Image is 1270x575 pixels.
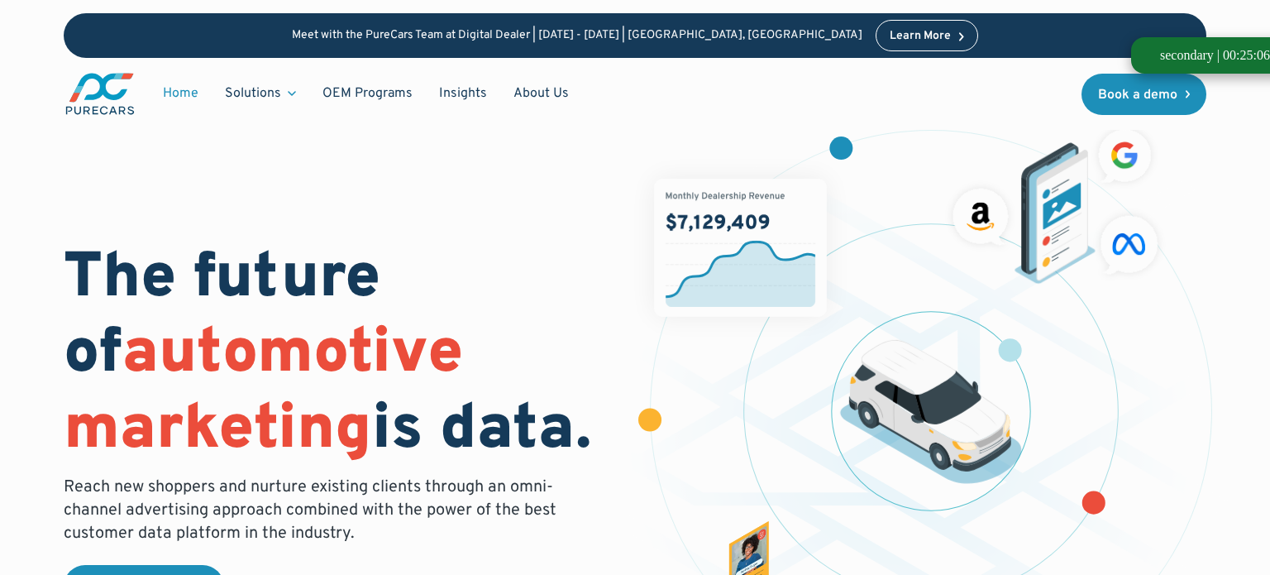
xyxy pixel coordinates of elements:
[64,71,136,117] a: main
[839,340,1021,484] img: illustration of a vehicle
[150,78,212,109] a: Home
[64,242,615,469] h1: The future of is data.
[654,180,827,318] img: chart showing monthly dealership revenue of $7m
[1081,74,1207,115] a: Book a demo
[309,78,426,109] a: OEM Programs
[945,122,1167,284] img: ads on social media and advertising partners
[64,71,136,117] img: purecars logo
[890,31,951,42] div: Learn More
[225,84,281,103] div: Solutions
[876,20,978,51] a: Learn More
[500,78,582,109] a: About Us
[426,78,500,109] a: Insights
[212,78,309,109] div: Solutions
[1098,89,1177,102] div: Book a demo
[64,315,463,470] span: automotive marketing
[64,476,566,545] p: Reach new shoppers and nurture existing clients through an omni-channel advertising approach comb...
[292,29,862,43] p: Meet with the PureCars Team at Digital Dealer | [DATE] - [DATE] | [GEOGRAPHIC_DATA], [GEOGRAPHIC_...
